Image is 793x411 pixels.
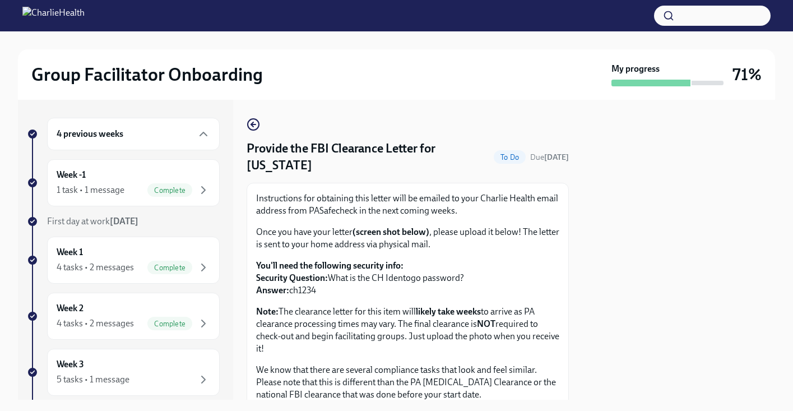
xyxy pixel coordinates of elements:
[57,246,83,258] h6: Week 1
[27,293,220,340] a: Week 24 tasks • 2 messagesComplete
[477,318,495,329] strong: NOT
[27,159,220,206] a: Week -11 task • 1 messageComplete
[27,237,220,284] a: Week 14 tasks • 2 messagesComplete
[27,349,220,396] a: Week 35 tasks • 1 message
[57,358,84,371] h6: Week 3
[256,306,559,355] p: The clearance letter for this item will to arrive as PA clearance processing times may vary. The ...
[530,153,569,162] span: Due
[256,192,559,217] p: Instructions for obtaining this letter will be emailed to your Charlie Health email address from ...
[544,153,569,162] strong: [DATE]
[147,186,192,195] span: Complete
[22,7,85,25] img: CharlieHealth
[110,216,138,227] strong: [DATE]
[530,152,569,163] span: September 9th, 2025 10:00
[57,261,134,274] div: 4 tasks • 2 messages
[27,215,220,228] a: First day at work[DATE]
[256,285,289,295] strong: Answer:
[494,153,526,161] span: To Do
[256,226,559,251] p: Once you have your letter , please upload it below! The letter is sent to your home address via p...
[57,373,129,386] div: 5 tasks • 1 message
[256,260,559,297] p: What is the CH Identogo password? ch1234
[256,364,559,401] p: We know that there are several compliance tasks that look and feel similar. Please note that this...
[57,169,86,181] h6: Week -1
[57,184,124,196] div: 1 task • 1 message
[256,273,328,283] strong: Security Question:
[147,320,192,328] span: Complete
[256,306,279,317] strong: Note:
[256,260,404,271] strong: You'll need the following security info:
[147,264,192,272] span: Complete
[47,118,220,150] div: 4 previous weeks
[57,128,123,140] h6: 4 previous weeks
[611,63,660,75] strong: My progress
[31,63,263,86] h2: Group Facilitator Onboarding
[247,140,489,174] h4: Provide the FBI Clearance Letter for [US_STATE]
[353,227,429,237] strong: (screen shot below)
[57,302,84,315] h6: Week 2
[416,306,481,317] strong: likely take weeks
[47,216,138,227] span: First day at work
[732,64,762,85] h3: 71%
[57,317,134,330] div: 4 tasks • 2 messages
